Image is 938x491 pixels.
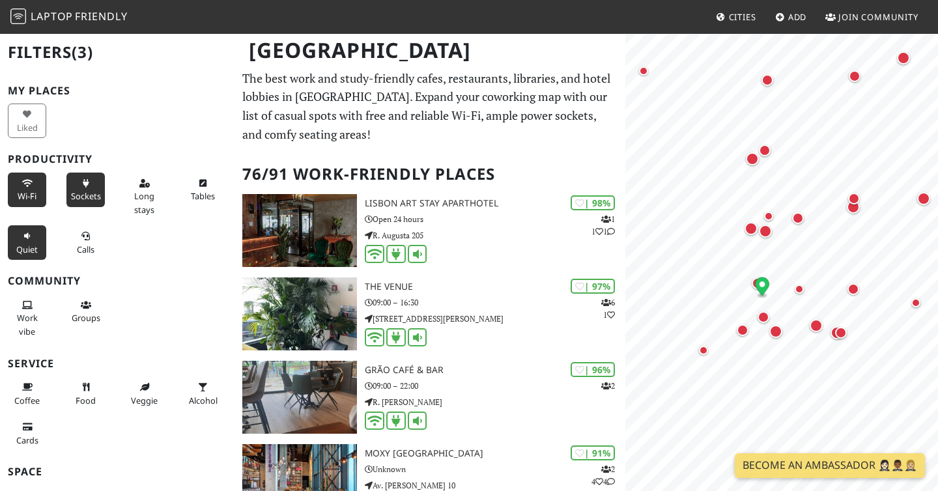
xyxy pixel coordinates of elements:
img: LaptopFriendly [10,8,26,24]
div: Map marker [795,285,810,300]
button: Cards [8,416,46,451]
button: Coffee [8,376,46,411]
div: Map marker [792,212,809,229]
span: Group tables [72,312,100,324]
div: Map marker [911,298,927,314]
button: Long stays [125,173,163,220]
h3: My Places [8,85,227,97]
div: Map marker [746,152,764,171]
span: Long stays [134,190,154,215]
span: Work-friendly tables [191,190,215,202]
button: Alcohol [184,376,222,411]
span: Video/audio calls [77,244,94,255]
a: The VENUE | 97% 61 The VENUE 09:00 – 16:30 [STREET_ADDRESS][PERSON_NAME] [234,277,625,350]
h3: Service [8,358,227,370]
h3: Grão Café & Bar [365,365,625,376]
div: Map marker [759,225,777,243]
div: Map marker [835,327,852,344]
p: R. Augusta 205 [365,229,625,242]
h2: Filters [8,33,227,72]
span: Alcohol [189,395,218,406]
div: Map marker [897,51,915,70]
h3: Productivity [8,153,227,165]
div: Map marker [745,222,763,240]
div: Map marker [699,346,715,361]
span: Stable Wi-Fi [18,190,36,202]
a: Become an Ambassador 🤵🏻‍♀️🤵🏾‍♂️🤵🏼‍♀️ [735,453,925,478]
a: Add [770,5,812,29]
div: Map marker [639,66,655,82]
div: | 97% [571,279,615,294]
div: Map marker [810,319,828,337]
p: 6 1 [601,296,615,321]
div: Map marker [752,277,769,294]
button: Calls [66,225,105,260]
button: Tables [184,173,222,207]
div: Map marker [761,74,778,91]
div: Map marker [831,326,849,344]
button: Work vibe [8,294,46,342]
p: Open 24 hours [365,213,625,225]
p: 09:00 – 22:00 [365,380,625,392]
div: Map marker [755,277,769,298]
img: Lisbon Art Stay Aparthotel [242,194,357,267]
button: Wi-Fi [8,173,46,207]
p: The best work and study-friendly cafes, restaurants, libraries, and hotel lobbies in [GEOGRAPHIC_... [242,69,618,144]
button: Quiet [8,225,46,260]
h1: [GEOGRAPHIC_DATA] [238,33,623,68]
div: Map marker [764,212,780,227]
a: Cities [711,5,761,29]
a: Lisbon Art Stay Aparthotel | 98% 111 Lisbon Art Stay Aparthotel Open 24 hours R. Augusta 205 [234,194,625,267]
div: | 98% [571,195,615,210]
span: Laptop [31,9,73,23]
img: Grão Café & Bar [242,361,357,434]
div: Map marker [758,311,775,328]
div: Map marker [848,193,865,210]
div: Map marker [847,201,865,219]
a: LaptopFriendly LaptopFriendly [10,6,128,29]
span: Quiet [16,244,38,255]
span: Add [788,11,807,23]
a: Join Community [820,5,924,29]
span: Coffee [14,395,40,406]
span: Veggie [131,395,158,406]
span: Credit cards [16,434,38,446]
p: [STREET_ADDRESS][PERSON_NAME] [365,313,625,325]
button: Sockets [66,173,105,207]
p: 09:00 – 16:30 [365,296,625,309]
h3: Moxy [GEOGRAPHIC_DATA] [365,448,625,459]
p: 1 1 1 [591,213,615,238]
div: Map marker [849,70,866,87]
p: Unknown [365,463,625,475]
span: People working [17,312,38,337]
button: Veggie [125,376,163,411]
span: Food [76,395,96,406]
div: Map marker [737,324,754,341]
button: Food [66,376,105,411]
div: Map marker [917,192,935,210]
p: R. [PERSON_NAME] [365,396,625,408]
h3: Community [8,275,227,287]
div: Map marker [759,145,776,161]
div: | 96% [571,362,615,377]
p: 2 [601,380,615,392]
span: Friendly [75,9,127,23]
img: The VENUE [242,277,357,350]
span: Join Community [838,11,918,23]
div: Map marker [847,283,864,300]
span: Power sockets [71,190,101,202]
span: (3) [72,41,93,63]
p: 2 4 4 [591,463,615,488]
h3: Lisbon Art Stay Aparthotel [365,198,625,209]
span: Cities [729,11,756,23]
div: Map marker [769,325,788,343]
h2: 76/91 Work-Friendly Places [242,154,618,194]
h3: Space [8,466,227,478]
h3: The VENUE [365,281,625,292]
a: Grão Café & Bar | 96% 2 Grão Café & Bar 09:00 – 22:00 R. [PERSON_NAME] [234,361,625,434]
div: | 91% [571,445,615,460]
button: Groups [66,294,105,329]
